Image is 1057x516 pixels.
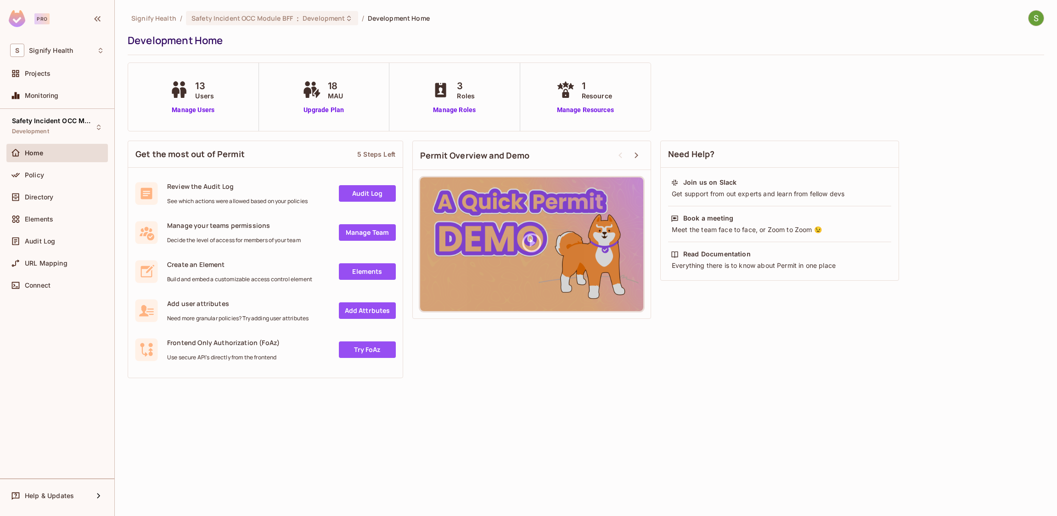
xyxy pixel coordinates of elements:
a: Audit Log [339,185,396,202]
span: Projects [25,70,51,77]
span: Development Home [368,14,430,23]
span: Monitoring [25,92,59,99]
span: 13 [195,79,214,93]
span: Permit Overview and Demo [420,150,530,161]
span: 1 [582,79,612,93]
span: Users [195,91,214,101]
span: Create an Element [167,260,312,269]
a: Upgrade Plan [300,105,348,115]
span: Add user attributes [167,299,309,308]
a: Manage Roles [429,105,479,115]
span: Get the most out of Permit [135,148,245,160]
a: Manage Users [168,105,219,115]
li: / [362,14,364,23]
span: See which actions were allowed based on your policies [167,198,308,205]
div: Pro [34,13,50,24]
span: Frontend Only Authorization (FoAz) [167,338,280,347]
span: Connect [25,282,51,289]
a: Manage Team [339,224,396,241]
span: Safety Incident OCC Module BFF [191,14,293,23]
a: Try FoAz [339,341,396,358]
span: Build and embed a customizable access control element [167,276,312,283]
span: Manage your teams permissions [167,221,301,230]
a: Add Attrbutes [339,302,396,319]
div: 5 Steps Left [357,150,395,159]
a: Manage Resources [554,105,617,115]
span: Directory [25,193,53,201]
span: Policy [25,171,44,179]
span: Help & Updates [25,492,74,499]
span: Home [25,149,44,157]
span: Development [12,128,49,135]
span: the active workspace [131,14,176,23]
span: Decide the level of access for members of your team [167,237,301,244]
img: SReyMgAAAABJRU5ErkJggg== [9,10,25,27]
span: 3 [457,79,475,93]
span: Review the Audit Log [167,182,308,191]
span: Use secure API's directly from the frontend [167,354,280,361]
span: URL Mapping [25,260,67,267]
span: S [10,44,24,57]
li: / [180,14,182,23]
span: : [296,15,299,22]
span: 18 [328,79,343,93]
div: Join us on Slack [683,178,737,187]
span: Elements [25,215,53,223]
div: Everything there is to know about Permit in one place [671,261,888,270]
span: Workspace: Signify Health [29,47,73,54]
span: Need Help? [668,148,715,160]
span: Need more granular policies? Try adding user attributes [167,315,309,322]
div: Development Home [128,34,1040,47]
span: MAU [328,91,343,101]
span: Development [303,14,345,23]
a: Elements [339,263,396,280]
span: Resource [582,91,612,101]
div: Get support from out experts and learn from fellow devs [671,189,888,198]
div: Meet the team face to face, or Zoom to Zoom 😉 [671,225,888,234]
span: Audit Log [25,238,55,245]
div: Book a meeting [683,214,733,223]
span: Roles [457,91,475,101]
img: Sangeeta Shah [1029,11,1044,26]
div: Read Documentation [683,249,751,259]
span: Safety Incident OCC Module BFF [12,117,95,125]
